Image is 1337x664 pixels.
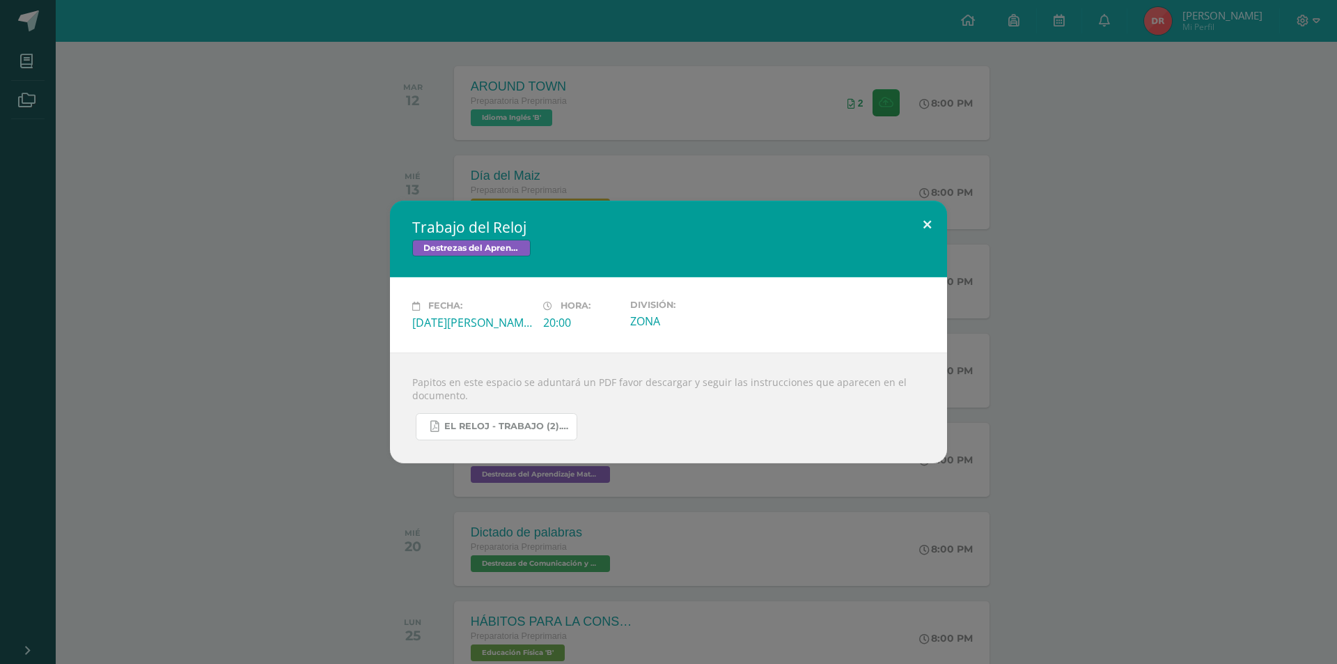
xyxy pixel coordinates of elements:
[907,201,947,248] button: Close (Esc)
[444,421,570,432] span: EL RELOJ - TRABAJO (2).pdf
[390,353,947,463] div: Papitos en este espacio se aduntará un PDF favor descargar y seguir las instrucciones que aparece...
[412,240,531,256] span: Destrezas del Aprendizaje Matemático
[412,315,532,330] div: [DATE][PERSON_NAME]
[416,413,577,440] a: EL RELOJ - TRABAJO (2).pdf
[412,217,925,237] h2: Trabajo del Reloj
[428,301,462,311] span: Fecha:
[561,301,591,311] span: Hora:
[630,300,750,310] label: División:
[630,314,750,329] div: ZONA
[543,315,619,330] div: 20:00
